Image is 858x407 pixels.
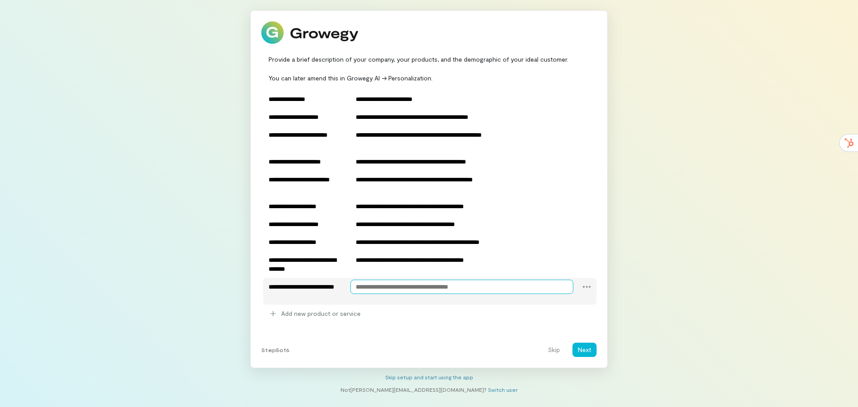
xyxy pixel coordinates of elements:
div: Provide a brief description of your company, your products, and the demographic of your ideal cus... [261,55,597,83]
span: Add new product or service [281,309,361,318]
button: Next [572,343,597,357]
span: Step 5 of 6 [261,346,290,353]
span: Not [PERSON_NAME][EMAIL_ADDRESS][DOMAIN_NAME] ? [341,386,487,393]
a: Switch user [488,386,517,393]
button: Skip [543,343,565,357]
img: Growegy logo [261,21,359,44]
a: Skip setup and start using the app [385,374,473,380]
